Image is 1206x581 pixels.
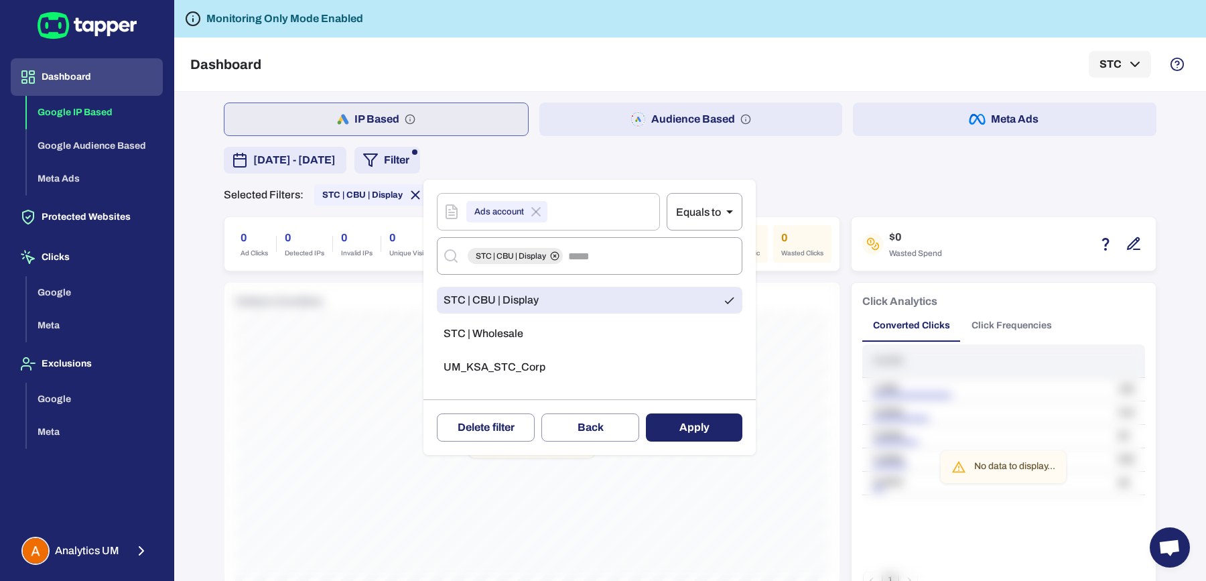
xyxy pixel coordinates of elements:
span: STC | Wholesale [444,327,523,340]
div: Equals to [667,193,742,231]
span: STC | CBU | Display [468,251,554,261]
div: Ads account [466,201,547,222]
div: STC | CBU | Display [468,248,563,264]
span: filter [492,419,515,436]
span: STC | CBU | Display [444,294,539,307]
a: Open chat [1150,527,1190,568]
span: Ads account [466,204,532,220]
span: UM_KSA_STC_Corp [444,361,545,374]
button: Apply [646,413,742,442]
button: Deletefilter [437,413,535,442]
button: Back [541,413,639,442]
